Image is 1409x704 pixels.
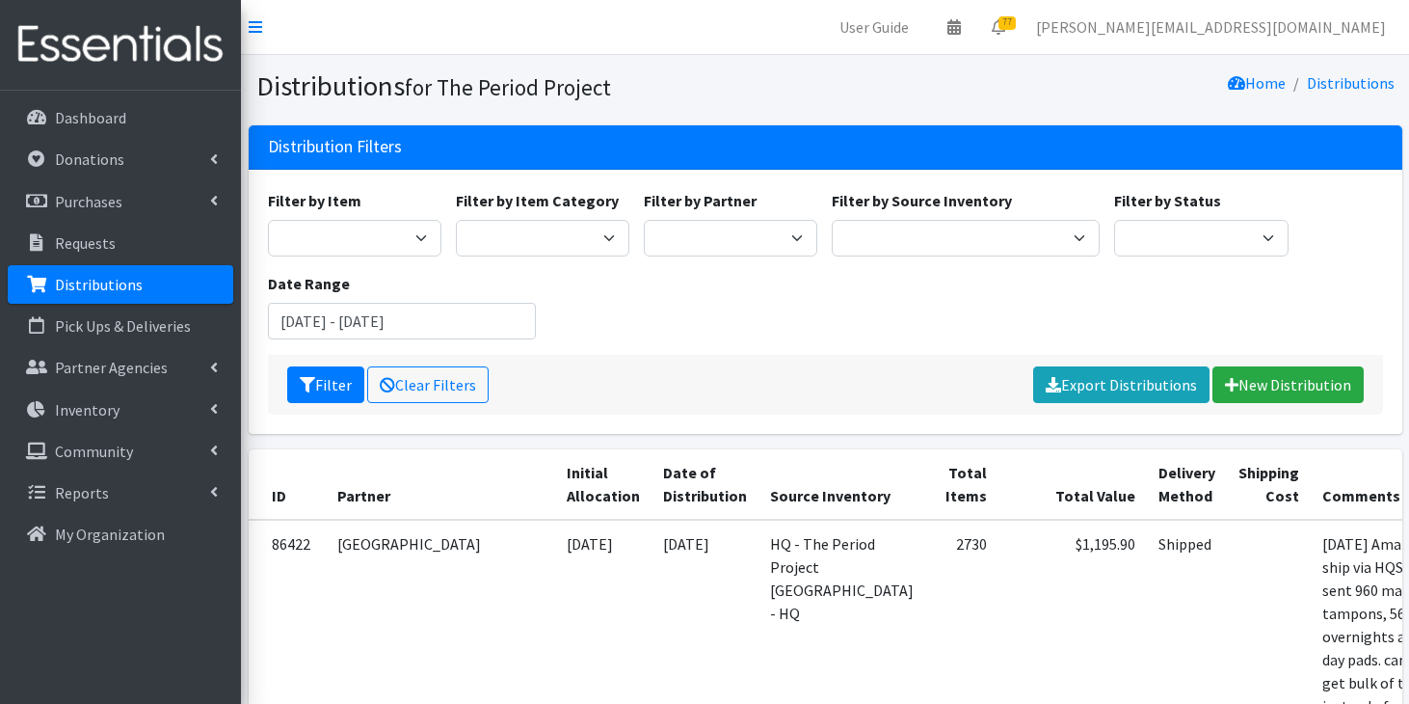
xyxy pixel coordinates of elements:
a: Home [1228,73,1286,93]
label: Filter by Source Inventory [832,189,1012,212]
a: Donations [8,140,233,178]
a: Community [8,432,233,471]
a: Dashboard [8,98,233,137]
label: Filter by Item [268,189,361,212]
th: Partner [326,449,555,520]
input: January 1, 2011 - December 31, 2011 [268,303,536,339]
h1: Distributions [256,69,818,103]
a: User Guide [824,8,924,46]
a: My Organization [8,515,233,554]
label: Filter by Status [1114,189,1221,212]
th: Source Inventory [758,449,925,520]
a: 77 [976,8,1021,46]
p: Pick Ups & Deliveries [55,316,191,336]
small: for The Period Project [405,73,611,101]
th: Date of Distribution [651,449,758,520]
a: Export Distributions [1033,366,1210,403]
p: Donations [55,149,124,169]
label: Date Range [268,272,350,295]
th: Shipping Cost [1227,449,1311,520]
a: Clear Filters [367,366,489,403]
a: Distributions [1307,73,1395,93]
h3: Distribution Filters [268,137,402,157]
a: New Distribution [1212,366,1364,403]
span: 77 [998,16,1016,30]
button: Filter [287,366,364,403]
p: Partner Agencies [55,358,168,377]
p: My Organization [55,525,165,544]
img: HumanEssentials [8,13,233,77]
a: Requests [8,224,233,262]
th: Delivery Method [1147,449,1227,520]
a: [PERSON_NAME][EMAIL_ADDRESS][DOMAIN_NAME] [1021,8,1401,46]
label: Filter by Item Category [456,189,619,212]
p: Requests [55,233,116,253]
p: Inventory [55,400,120,420]
a: Purchases [8,182,233,221]
p: Distributions [55,275,143,294]
a: Partner Agencies [8,348,233,387]
a: Distributions [8,265,233,304]
p: Dashboard [55,108,126,127]
a: Pick Ups & Deliveries [8,307,233,345]
a: Inventory [8,391,233,429]
th: Total Items [925,449,998,520]
p: Community [55,442,133,461]
th: Initial Allocation [555,449,651,520]
th: Total Value [998,449,1147,520]
p: Purchases [55,192,122,211]
label: Filter by Partner [644,189,757,212]
p: Reports [55,483,109,502]
th: ID [249,449,326,520]
a: Reports [8,474,233,512]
